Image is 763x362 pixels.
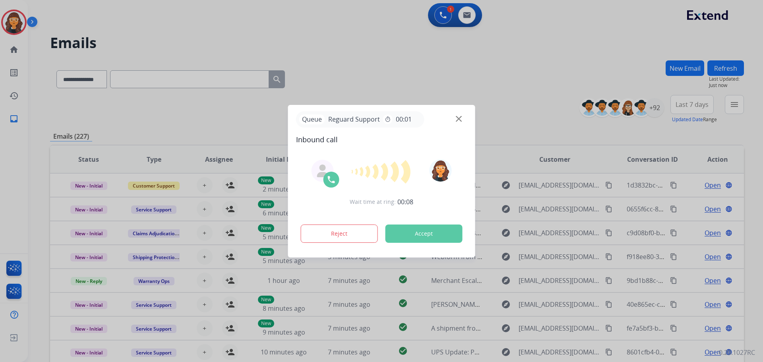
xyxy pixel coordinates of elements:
[385,225,463,243] button: Accept
[429,159,451,182] img: avatar
[350,198,396,206] span: Wait time at ring:
[296,134,467,145] span: Inbound call
[385,116,391,122] mat-icon: timer
[327,175,336,184] img: call-icon
[316,165,329,177] img: agent-avatar
[299,114,325,124] p: Queue
[719,348,755,357] p: 0.20.1027RC
[325,114,383,124] span: Reguard Support
[396,114,412,124] span: 00:01
[397,197,413,207] span: 00:08
[456,116,462,122] img: close-button
[301,225,378,243] button: Reject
